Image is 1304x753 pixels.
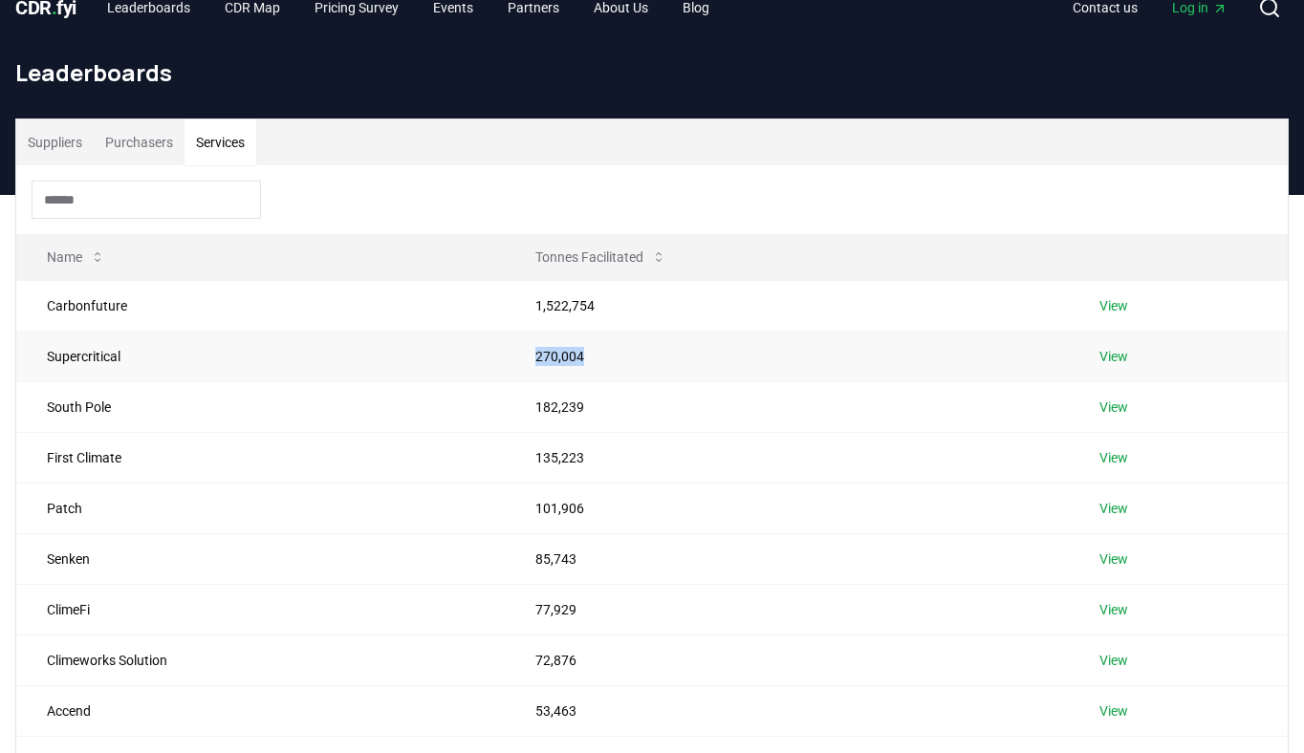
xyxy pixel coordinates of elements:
[16,635,505,685] td: Climeworks Solution
[520,238,682,276] button: Tonnes Facilitated
[505,280,1069,331] td: 1,522,754
[1099,448,1128,467] a: View
[16,432,505,483] td: First Climate
[16,331,505,381] td: Supercritical
[1099,651,1128,670] a: View
[16,584,505,635] td: ClimeFi
[505,584,1069,635] td: 77,929
[505,381,1069,432] td: 182,239
[16,685,505,736] td: Accend
[505,331,1069,381] td: 270,004
[16,119,94,165] button: Suppliers
[505,533,1069,584] td: 85,743
[16,483,505,533] td: Patch
[1099,398,1128,417] a: View
[505,483,1069,533] td: 101,906
[185,119,256,165] button: Services
[94,119,185,165] button: Purchasers
[1099,347,1128,366] a: View
[1099,701,1128,721] a: View
[16,280,505,331] td: Carbonfuture
[32,238,120,276] button: Name
[16,533,505,584] td: Senken
[1099,499,1128,518] a: View
[1099,296,1128,315] a: View
[505,635,1069,685] td: 72,876
[15,57,1289,88] h1: Leaderboards
[505,685,1069,736] td: 53,463
[16,381,505,432] td: South Pole
[505,432,1069,483] td: 135,223
[1099,600,1128,619] a: View
[1099,549,1128,569] a: View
